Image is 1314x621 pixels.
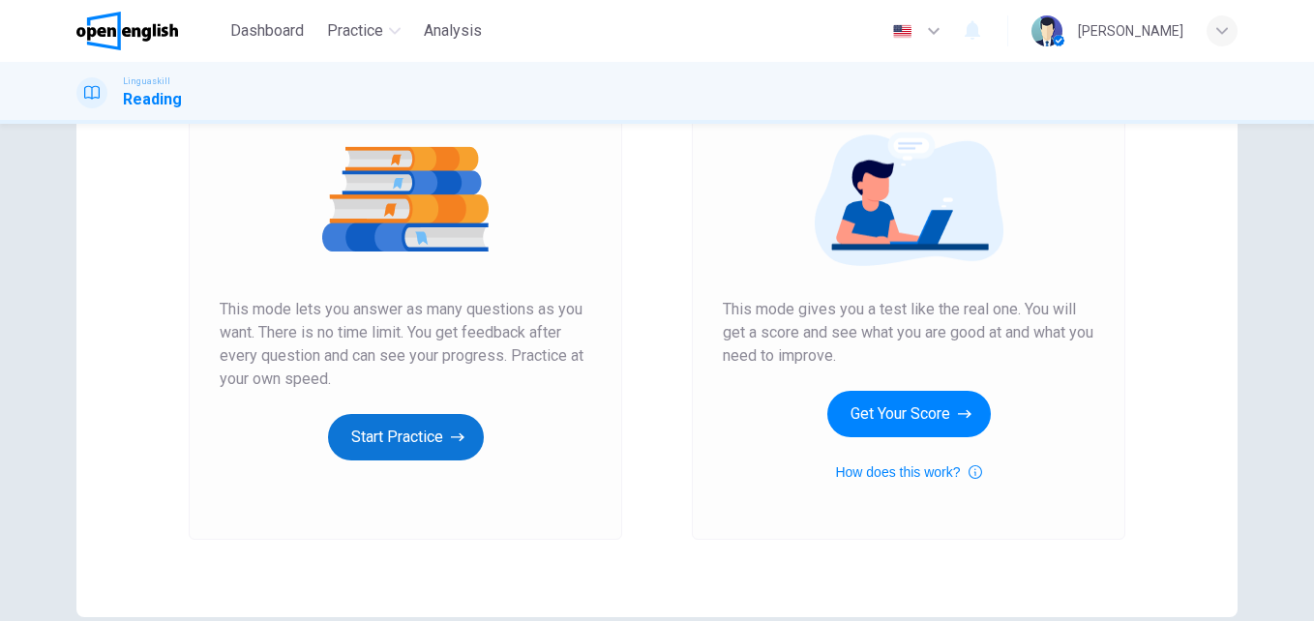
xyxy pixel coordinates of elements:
span: Practice [327,19,383,43]
img: OpenEnglish logo [76,12,178,50]
img: en [890,24,914,39]
a: OpenEnglish logo [76,12,223,50]
span: Analysis [424,19,482,43]
button: Practice [319,14,408,48]
button: Start Practice [328,414,484,460]
div: [PERSON_NAME] [1078,19,1183,43]
span: This mode gives you a test like the real one. You will get a score and see what you are good at a... [723,298,1094,368]
img: Profile picture [1031,15,1062,46]
button: Dashboard [223,14,312,48]
button: Analysis [416,14,490,48]
h1: Reading [123,88,182,111]
span: This mode lets you answer as many questions as you want. There is no time limit. You get feedback... [220,298,591,391]
span: Linguaskill [123,74,170,88]
span: Dashboard [230,19,304,43]
button: Get Your Score [827,391,991,437]
button: How does this work? [835,460,981,484]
